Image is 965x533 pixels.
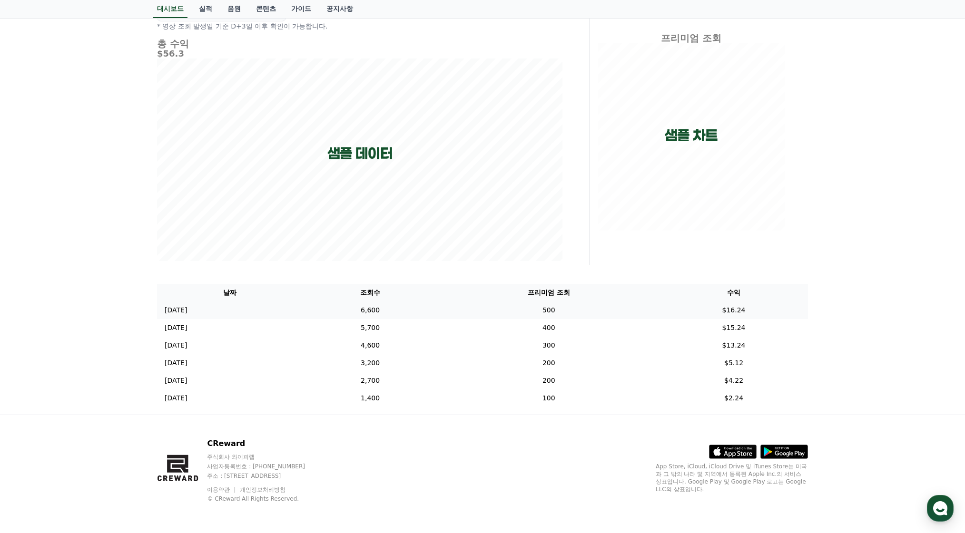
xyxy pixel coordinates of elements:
h5: $56.3 [157,49,562,58]
p: [DATE] [165,305,187,315]
td: 6,600 [303,301,438,319]
p: 주식회사 와이피랩 [207,453,323,461]
p: [DATE] [165,323,187,333]
td: $4.22 [660,372,808,389]
a: 개인정보처리방침 [240,486,286,493]
td: 200 [438,372,660,389]
td: 300 [438,337,660,354]
th: 조회수 [303,284,438,301]
p: [DATE] [165,340,187,350]
td: 3,200 [303,354,438,372]
a: 설정 [123,301,183,325]
p: CReward [207,438,323,449]
th: 수익 [660,284,808,301]
td: $15.24 [660,319,808,337]
p: [DATE] [165,376,187,386]
td: $5.12 [660,354,808,372]
p: 주소 : [STREET_ADDRESS] [207,472,323,480]
p: * 영상 조회 발생일 기준 D+3일 이후 확인이 가능합니다. [157,21,562,31]
p: © CReward All Rights Reserved. [207,495,323,503]
th: 날짜 [157,284,303,301]
td: 400 [438,319,660,337]
td: $16.24 [660,301,808,319]
td: 1,400 [303,389,438,407]
h4: 총 수익 [157,39,562,49]
p: 샘플 데이터 [327,145,393,162]
td: 4,600 [303,337,438,354]
a: 이용약관 [207,486,237,493]
td: 5,700 [303,319,438,337]
td: 100 [438,389,660,407]
td: $13.24 [660,337,808,354]
span: 설정 [147,316,158,323]
p: 사업자등록번호 : [PHONE_NUMBER] [207,463,323,470]
h4: 프리미엄 조회 [597,33,785,43]
a: 대화 [63,301,123,325]
td: 500 [438,301,660,319]
th: 프리미엄 조회 [438,284,660,301]
td: $2.24 [660,389,808,407]
a: 홈 [3,301,63,325]
span: 홈 [30,316,36,323]
p: [DATE] [165,358,187,368]
p: App Store, iCloud, iCloud Drive 및 iTunes Store는 미국과 그 밖의 나라 및 지역에서 등록된 Apple Inc.의 서비스 상표입니다. Goo... [656,463,808,493]
td: 200 [438,354,660,372]
p: 샘플 차트 [665,127,718,144]
span: 대화 [87,316,98,324]
p: [DATE] [165,393,187,403]
td: 2,700 [303,372,438,389]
